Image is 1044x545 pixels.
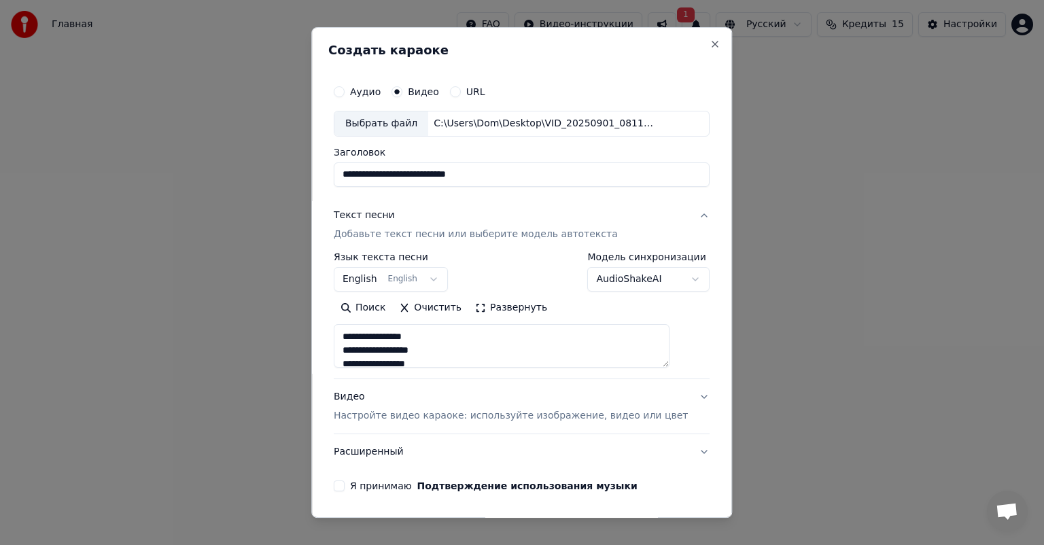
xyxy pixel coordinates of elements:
[334,147,710,157] label: Заголовок
[334,209,395,222] div: Текст песни
[588,252,710,262] label: Модель синхронизации
[334,297,392,319] button: Поиск
[468,297,554,319] button: Развернуть
[334,228,618,241] p: Добавьте текст песни или выберите модель автотекста
[417,481,638,491] button: Я принимаю
[334,379,710,434] button: ВидеоНастройте видео караоке: используйте изображение, видео или цвет
[408,87,439,96] label: Видео
[334,252,448,262] label: Язык текста песни
[334,198,710,252] button: Текст песниДобавьте текст песни или выберите модель автотекста
[334,111,428,136] div: Выбрать файл
[328,44,715,56] h2: Создать караоке
[466,87,485,96] label: URL
[428,117,659,130] div: C:\Users\Dom\Desktop\VID_20250901_081108_286.mp4
[393,297,469,319] button: Очистить
[334,252,710,379] div: Текст песниДобавьте текст песни или выберите модель автотекста
[334,390,688,423] div: Видео
[350,481,638,491] label: Я принимаю
[334,434,710,470] button: Расширенный
[334,409,688,423] p: Настройте видео караоке: используйте изображение, видео или цвет
[350,87,381,96] label: Аудио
